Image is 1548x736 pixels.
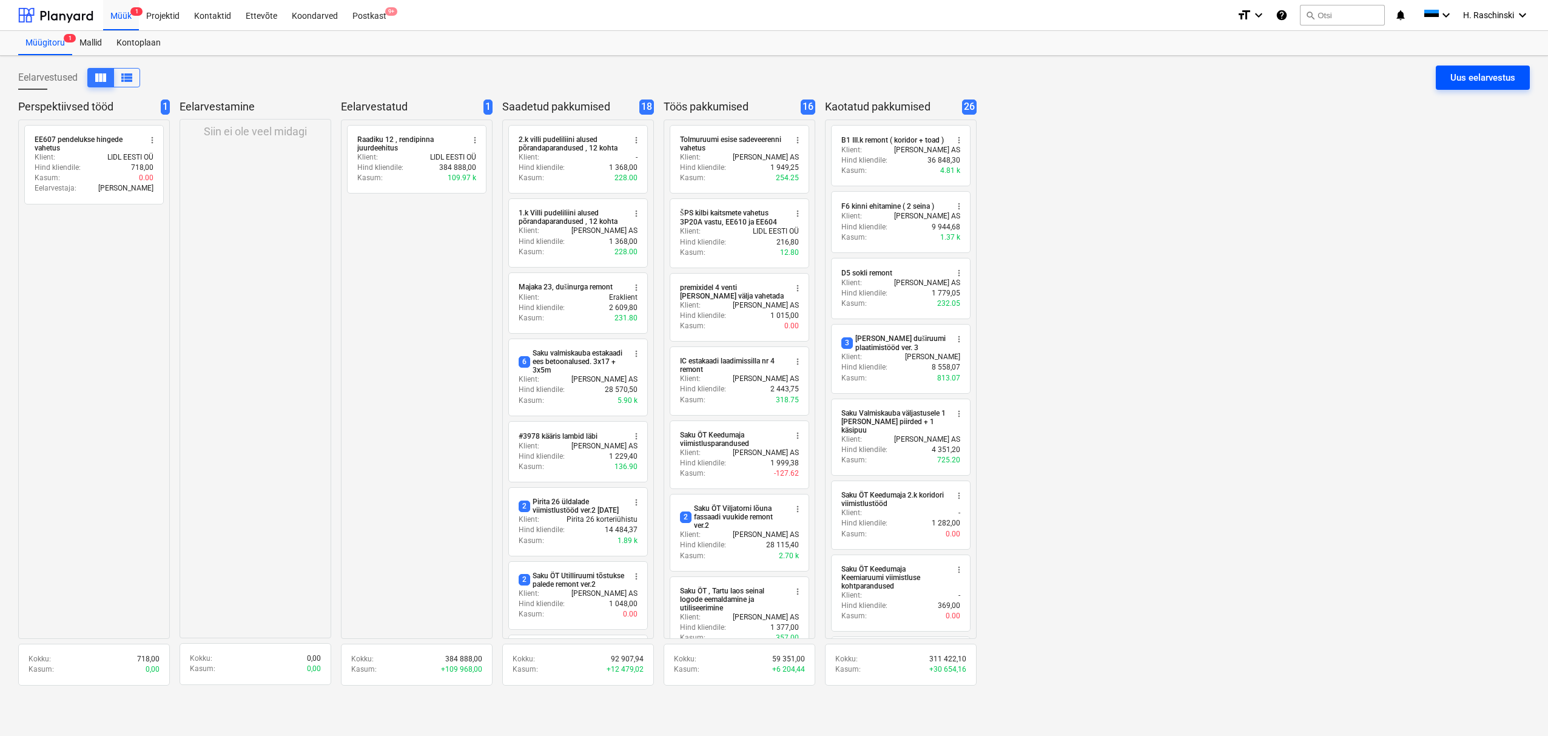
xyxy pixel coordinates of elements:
[733,374,799,384] p: [PERSON_NAME] AS
[1515,8,1530,22] i: keyboard_arrow_down
[439,163,476,173] p: 384 888,00
[841,445,887,455] p: Hind kliendile :
[611,654,644,664] p: 92 907,94
[146,664,160,675] p: 0,00
[841,409,947,434] div: Saku Valmiskauba väljastusele 1 [PERSON_NAME] piirded + 1 käsipuu
[307,664,321,674] p: 0,00
[137,654,160,664] p: 718,00
[98,183,153,194] p: [PERSON_NAME]
[793,283,803,293] span: more_vert
[894,211,960,221] p: [PERSON_NAME] AS
[139,173,153,183] p: 0.00
[894,145,960,155] p: [PERSON_NAME] AS
[680,163,726,173] p: Hind kliendile :
[674,654,696,664] p: Kokku :
[954,135,964,145] span: more_vert
[940,166,960,176] p: 4.81 k
[180,100,326,114] p: Eelarvestamine
[841,508,862,518] p: Klient :
[519,303,565,313] p: Hind kliendile :
[519,536,544,546] p: Kasum :
[680,321,705,331] p: Kasum :
[894,278,960,288] p: [PERSON_NAME] AS
[680,384,726,394] p: Hind kliendile :
[801,100,815,115] span: 16
[519,226,539,236] p: Klient :
[841,455,867,465] p: Kasum :
[571,589,638,599] p: [PERSON_NAME] AS
[938,601,960,611] p: 369,00
[614,462,638,472] p: 136.90
[519,237,565,247] p: Hind kliendile :
[680,612,701,623] p: Klient :
[204,124,307,139] p: Siin ei ole veel midagi
[519,283,613,292] div: Majaka 23, dušinurga remont
[519,525,565,535] p: Hind kliendile :
[664,100,796,115] p: Töös pakkumised
[519,396,544,406] p: Kasum :
[35,173,60,183] p: Kasum :
[519,574,530,586] span: 2
[841,373,867,383] p: Kasum :
[946,611,960,621] p: 0.00
[341,100,479,115] p: Eelarvestatud
[680,311,726,321] p: Hind kliendile :
[680,395,705,405] p: Kasum :
[519,609,544,620] p: Kasum :
[18,68,140,87] div: Eelarvestused
[567,515,638,525] p: Pirita 26 korteriühistu
[770,623,799,633] p: 1 377,00
[841,135,944,145] div: B1 III.k remont ( koridor + toad )
[776,395,799,405] p: 318.75
[937,299,960,309] p: 232.05
[680,633,705,643] p: Kasum :
[1300,5,1385,25] button: Otsi
[631,209,641,218] span: more_vert
[614,247,638,257] p: 228.00
[483,100,493,115] span: 1
[733,448,799,458] p: [PERSON_NAME] AS
[841,155,887,166] p: Hind kliendile :
[772,654,805,664] p: 59 351,00
[35,135,140,152] div: EE607 pendelukse hingede vahetus
[351,654,374,664] p: Kokku :
[147,135,157,145] span: more_vert
[793,431,803,441] span: more_vert
[680,283,786,300] div: premixidel 4 venti [PERSON_NAME] välja vahetada
[519,356,530,368] span: 6
[430,152,476,163] p: LIDL EESTI OÜ
[841,334,947,352] div: [PERSON_NAME] duširuumi plaatimistööd ver. 3
[631,135,641,145] span: more_vert
[519,515,539,525] p: Klient :
[609,451,638,462] p: 1 229,40
[793,135,803,145] span: more_vert
[674,664,699,675] p: Kasum :
[571,226,638,236] p: [PERSON_NAME] AS
[1237,8,1251,22] i: format_size
[519,589,539,599] p: Klient :
[841,590,862,601] p: Klient :
[841,278,862,288] p: Klient :
[772,664,805,675] p: + 6 204,44
[680,551,705,561] p: Kasum :
[607,664,644,675] p: + 12 479,02
[618,536,638,546] p: 1.89 k
[35,163,81,173] p: Hind kliendile :
[932,518,960,528] p: 1 282,00
[351,664,377,675] p: Kasum :
[927,155,960,166] p: 36 848,30
[161,100,170,115] span: 1
[753,226,799,237] p: LIDL EESTI OÜ
[639,100,654,115] span: 18
[1463,10,1514,20] span: H. Raschinski
[733,152,799,163] p: [PERSON_NAME] AS
[937,373,960,383] p: 813.07
[932,445,960,455] p: 4 351,20
[841,166,867,176] p: Kasum :
[680,300,701,311] p: Klient :
[519,599,565,609] p: Hind kliendile :
[770,458,799,468] p: 1 999,38
[937,455,960,465] p: 725.20
[680,448,701,458] p: Klient :
[841,362,887,373] p: Hind kliendile :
